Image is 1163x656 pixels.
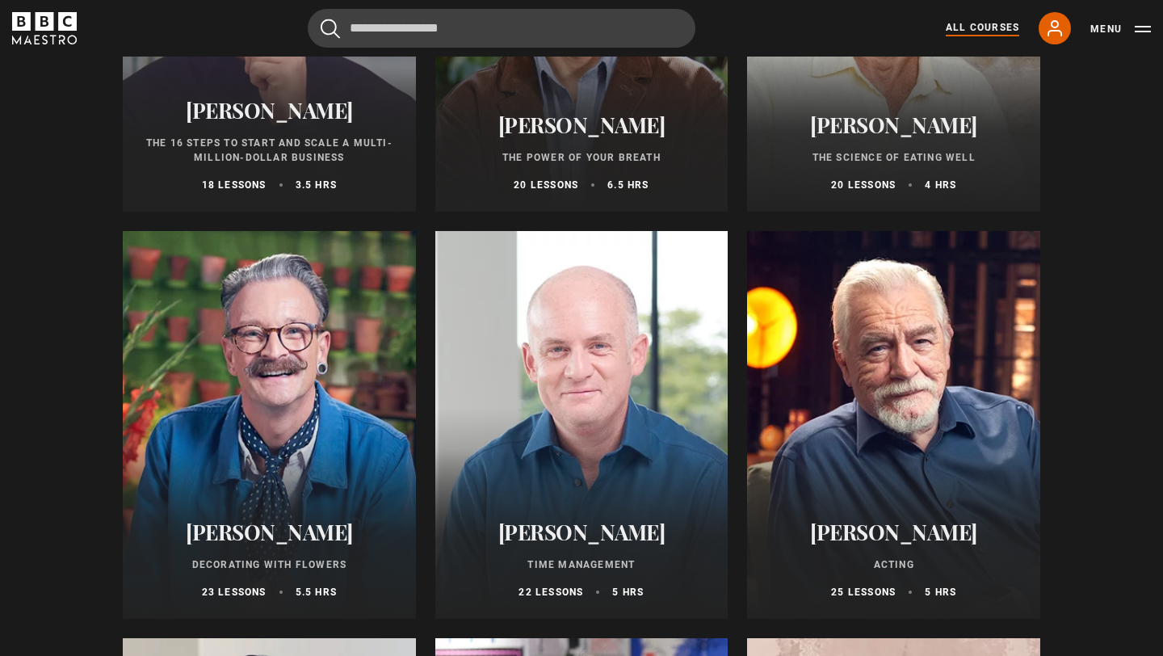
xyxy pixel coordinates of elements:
[766,150,1021,165] p: The Science of Eating Well
[142,519,397,545] h2: [PERSON_NAME]
[747,231,1040,619] a: [PERSON_NAME] Acting 25 lessons 5 hrs
[296,178,337,192] p: 3.5 hrs
[455,557,709,572] p: Time Management
[607,178,649,192] p: 6.5 hrs
[123,231,416,619] a: [PERSON_NAME] Decorating With Flowers 23 lessons 5.5 hrs
[142,557,397,572] p: Decorating With Flowers
[308,9,695,48] input: Search
[766,557,1021,572] p: Acting
[321,19,340,39] button: Submit the search query
[766,519,1021,545] h2: [PERSON_NAME]
[925,178,956,192] p: 4 hrs
[202,585,267,599] p: 23 lessons
[455,519,709,545] h2: [PERSON_NAME]
[202,178,267,192] p: 18 lessons
[12,12,77,44] svg: BBC Maestro
[519,585,583,599] p: 22 lessons
[1090,21,1151,37] button: Toggle navigation
[435,231,728,619] a: [PERSON_NAME] Time Management 22 lessons 5 hrs
[831,178,896,192] p: 20 lessons
[831,585,896,599] p: 25 lessons
[142,136,397,165] p: The 16 Steps to Start and Scale a Multi-million-Dollar Business
[612,585,644,599] p: 5 hrs
[766,112,1021,137] h2: [PERSON_NAME]
[142,98,397,123] h2: [PERSON_NAME]
[925,585,956,599] p: 5 hrs
[296,585,337,599] p: 5.5 hrs
[514,178,578,192] p: 20 lessons
[946,20,1019,36] a: All Courses
[455,112,709,137] h2: [PERSON_NAME]
[455,150,709,165] p: The Power of Your Breath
